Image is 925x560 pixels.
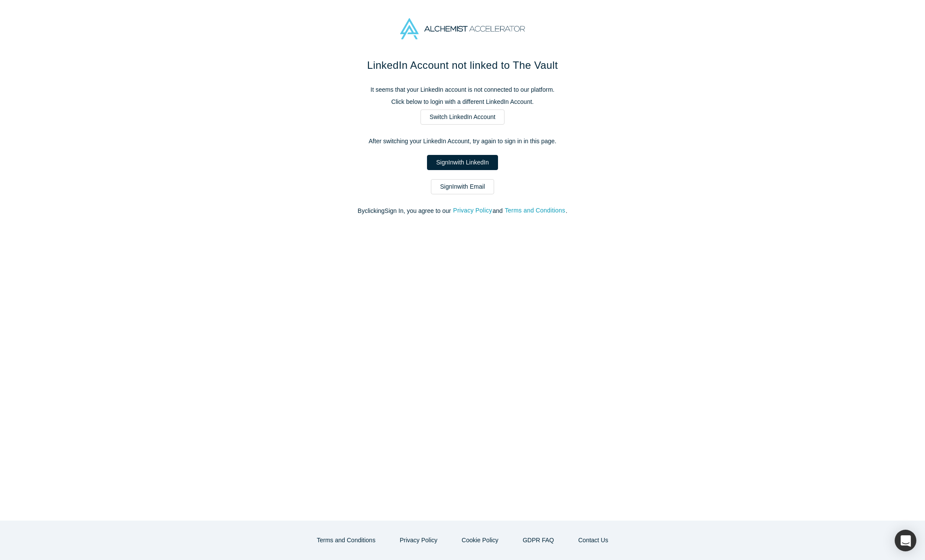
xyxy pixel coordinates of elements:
a: SignInwith Email [431,179,494,194]
button: Privacy Policy [391,533,446,548]
p: It seems that your LinkedIn account is not connected to our platform. [281,85,644,94]
img: Alchemist Accelerator Logo [400,18,525,39]
button: Cookie Policy [453,533,508,548]
p: After switching your LinkedIn Account, try again to sign in in this page. [281,137,644,146]
h1: LinkedIn Account not linked to The Vault [281,58,644,73]
button: Terms and Conditions [505,206,566,216]
a: GDPR FAQ [514,533,563,548]
button: Privacy Policy [453,206,492,216]
button: Contact Us [569,533,617,548]
p: By clicking Sign In , you agree to our and . [281,206,644,216]
p: Click below to login with a different LinkedIn Account. [281,97,644,106]
button: Terms and Conditions [308,533,385,548]
a: SignInwith LinkedIn [427,155,498,170]
a: Switch LinkedIn Account [420,109,505,125]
